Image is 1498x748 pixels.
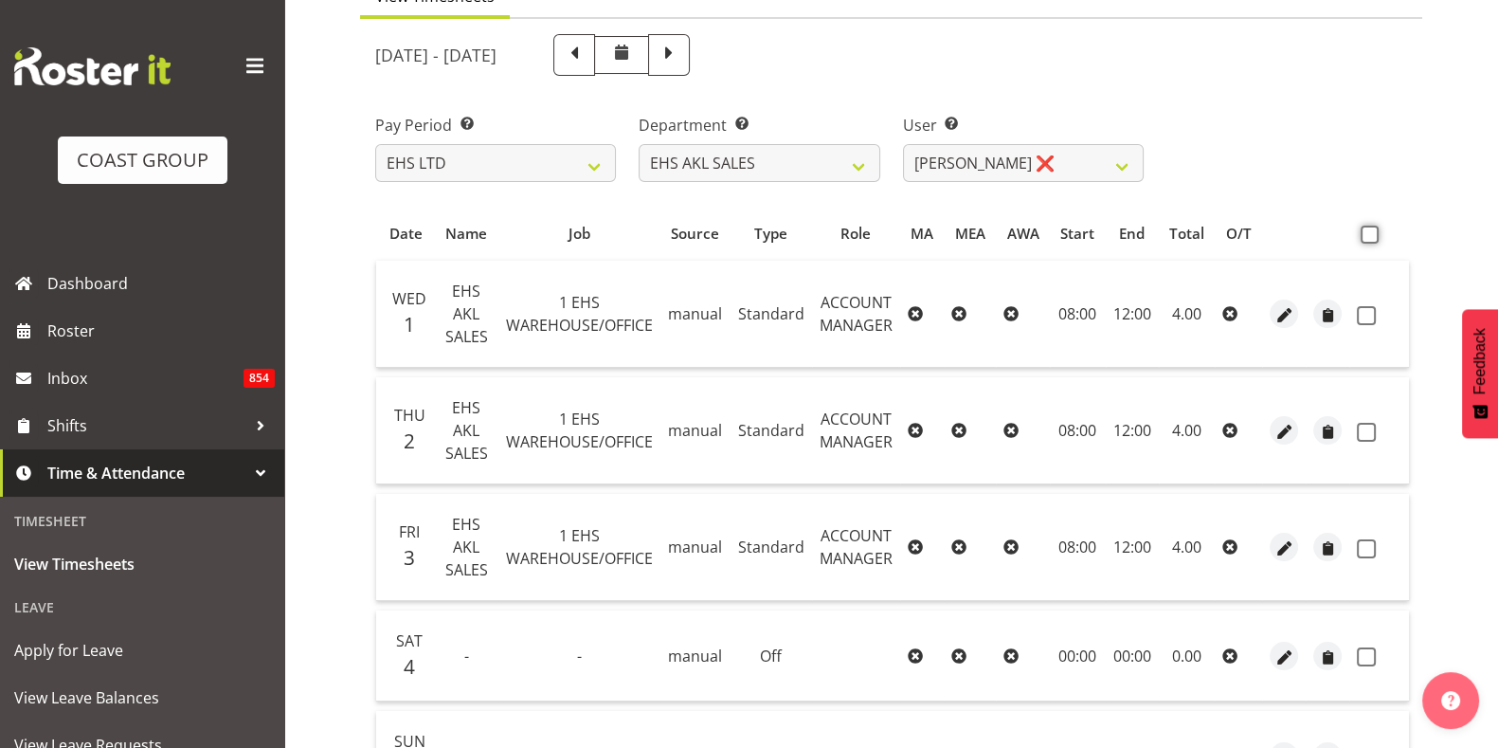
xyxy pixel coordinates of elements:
[1007,223,1039,245] span: AWA
[47,411,246,440] span: Shifts
[1226,223,1252,245] span: O/T
[731,377,812,484] td: Standard
[47,317,275,345] span: Roster
[1119,223,1145,245] span: End
[1462,309,1498,438] button: Feedback - Show survey
[394,405,425,426] span: Thu
[668,303,722,324] span: manual
[1060,223,1094,245] span: Start
[1159,494,1216,601] td: 4.00
[445,223,487,245] span: Name
[14,636,270,665] span: Apply for Leave
[1441,691,1460,710] img: help-xxl-2.png
[569,223,590,245] span: Job
[577,646,582,666] span: -
[506,292,653,336] span: 1 EHS WAREHOUSE/OFFICE
[731,494,812,601] td: Standard
[668,537,722,557] span: manual
[903,114,1144,137] label: User
[5,627,280,674] a: Apply for Leave
[404,653,415,680] span: 4
[375,114,616,137] label: Pay Period
[389,223,423,245] span: Date
[5,502,280,540] div: Timesheet
[399,521,420,542] span: Fri
[840,223,871,245] span: Role
[244,369,275,388] span: 854
[14,684,270,712] span: View Leave Balances
[445,514,488,580] span: EHS AKL SALES
[1050,377,1106,484] td: 08:00
[404,428,415,454] span: 2
[5,588,280,627] div: Leave
[955,223,985,245] span: MEA
[506,409,653,452] span: 1 EHS WAREHOUSE/OFFICE
[1471,328,1489,394] span: Feedback
[396,630,423,651] span: Sat
[1050,611,1106,702] td: 00:00
[375,45,496,65] h5: [DATE] - [DATE]
[639,114,879,137] label: Department
[464,646,469,666] span: -
[506,525,653,569] span: 1 EHS WAREHOUSE/OFFICE
[77,146,208,174] div: COAST GROUP
[392,288,426,309] span: Wed
[14,47,171,85] img: Rosterit website logo
[1106,611,1159,702] td: 00:00
[668,646,722,666] span: manual
[668,420,722,441] span: manual
[47,459,246,487] span: Time & Attendance
[1106,494,1159,601] td: 12:00
[445,281,488,347] span: EHS AKL SALES
[820,292,893,336] span: ACCOUNT MANAGER
[731,611,812,702] td: Off
[14,550,270,578] span: View Timesheets
[47,269,275,298] span: Dashboard
[404,311,415,338] span: 1
[1169,223,1204,245] span: Total
[5,540,280,588] a: View Timesheets
[47,364,244,392] span: Inbox
[1050,261,1106,368] td: 08:00
[671,223,719,245] span: Source
[911,223,933,245] span: MA
[445,397,488,464] span: EHS AKL SALES
[404,544,415,571] span: 3
[1106,261,1159,368] td: 12:00
[731,261,812,368] td: Standard
[1106,377,1159,484] td: 12:00
[1050,494,1106,601] td: 08:00
[820,409,893,452] span: ACCOUNT MANAGER
[754,223,787,245] span: Type
[1159,261,1216,368] td: 4.00
[1159,611,1216,702] td: 0.00
[1159,377,1216,484] td: 4.00
[820,525,893,569] span: ACCOUNT MANAGER
[5,674,280,721] a: View Leave Balances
